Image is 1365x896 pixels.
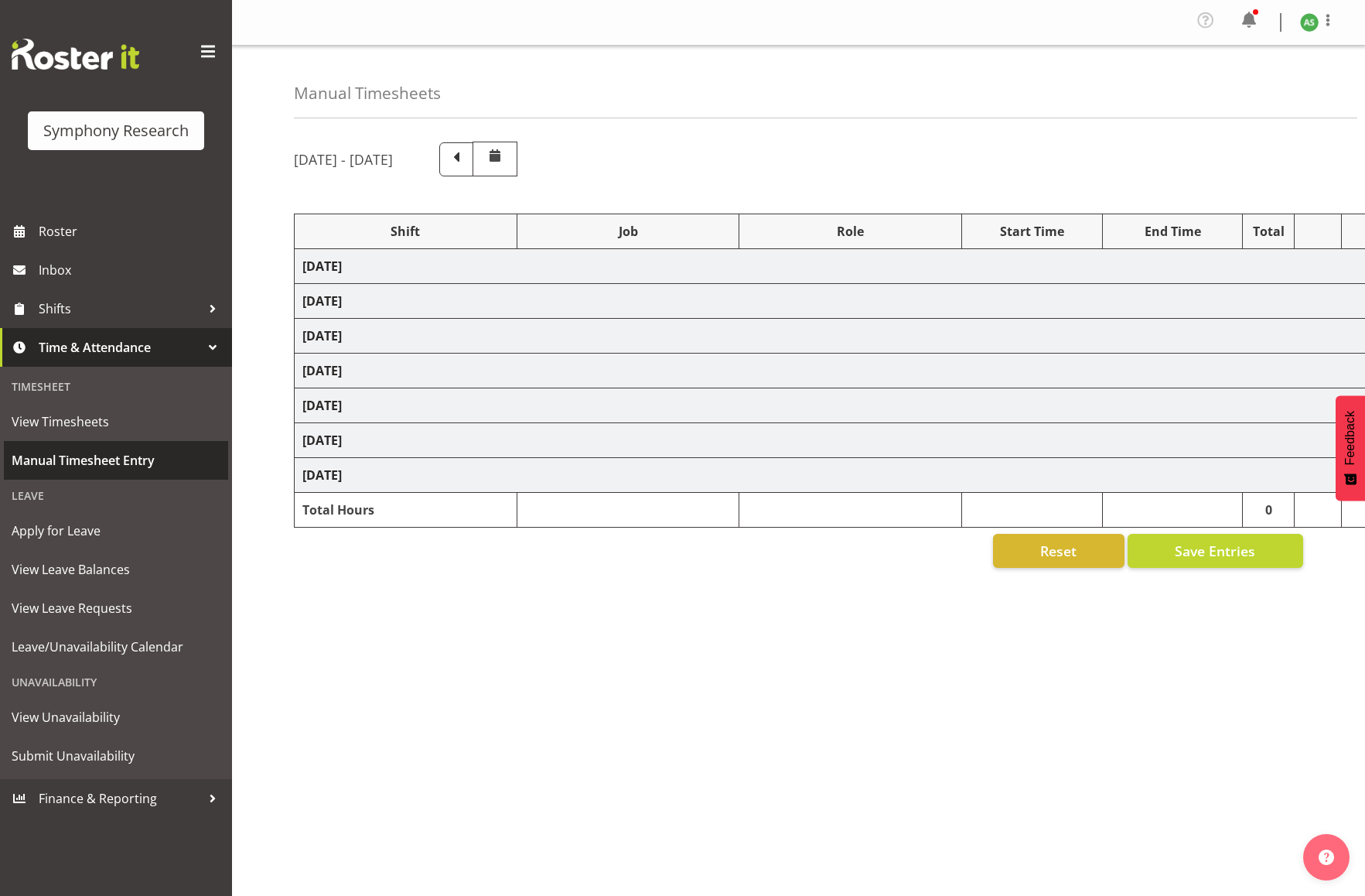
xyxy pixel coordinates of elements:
td: Total Hours [295,493,517,528]
span: View Leave Balances [12,558,220,581]
span: Roster [39,220,224,243]
button: Save Entries [1128,534,1303,568]
div: Start Time [970,222,1094,241]
span: View Timesheets [12,410,220,433]
span: Shifts [39,297,201,320]
div: End Time [1111,222,1235,241]
td: 0 [1243,493,1295,528]
div: Shift [302,222,509,241]
span: Inbox [39,258,224,282]
h5: [DATE] - [DATE] [294,151,393,168]
a: Submit Unavailability [4,737,228,775]
span: Apply for Leave [12,519,220,542]
a: View Leave Balances [4,550,228,589]
span: View Unavailability [12,706,220,729]
div: Unavailability [4,666,228,698]
a: View Leave Requests [4,589,228,628]
img: help-xxl-2.png [1319,850,1334,865]
img: ange-steiger11422.jpg [1300,13,1319,32]
a: Apply for Leave [4,511,228,550]
div: Leave [4,480,228,511]
div: Total [1251,222,1286,241]
a: View Timesheets [4,402,228,441]
img: Rosterit website logo [12,39,139,70]
div: Timesheet [4,371,228,402]
span: Feedback [1343,411,1357,465]
span: Leave/Unavailability Calendar [12,635,220,658]
span: Submit Unavailability [12,744,220,768]
button: Feedback - Show survey [1336,395,1365,501]
a: View Unavailability [4,698,228,737]
span: View Leave Requests [12,597,220,620]
a: Leave/Unavailability Calendar [4,628,228,666]
span: Save Entries [1175,541,1255,561]
span: Time & Attendance [39,336,201,359]
a: Manual Timesheet Entry [4,441,228,480]
span: Manual Timesheet Entry [12,449,220,472]
div: Job [525,222,732,241]
h4: Manual Timesheets [294,84,441,102]
button: Reset [993,534,1124,568]
div: Symphony Research [43,119,189,142]
div: Role [747,222,954,241]
span: Finance & Reporting [39,787,201,810]
span: Reset [1040,541,1077,561]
